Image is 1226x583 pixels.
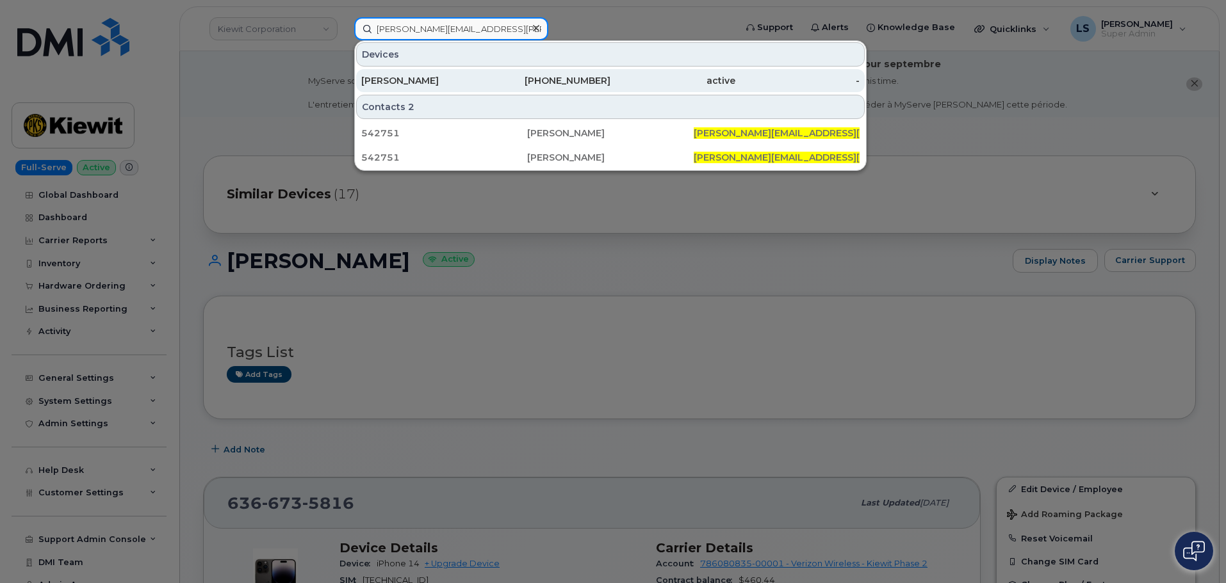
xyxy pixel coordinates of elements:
[694,152,1011,163] span: [PERSON_NAME][EMAIL_ADDRESS][PERSON_NAME][DOMAIN_NAME]
[361,151,527,164] div: 542751
[735,74,860,87] div: -
[694,127,1011,139] span: [PERSON_NAME][EMAIL_ADDRESS][PERSON_NAME][DOMAIN_NAME]
[1183,541,1205,561] img: Open chat
[361,74,486,87] div: [PERSON_NAME]
[356,146,865,169] a: 542751[PERSON_NAME][PERSON_NAME][EMAIL_ADDRESS][PERSON_NAME][DOMAIN_NAME]
[610,74,735,87] div: active
[527,151,693,164] div: [PERSON_NAME]
[356,122,865,145] a: 542751[PERSON_NAME][PERSON_NAME][EMAIL_ADDRESS][PERSON_NAME][DOMAIN_NAME]
[408,100,414,113] span: 2
[527,127,693,140] div: [PERSON_NAME]
[486,74,611,87] div: [PHONE_NUMBER]
[356,95,865,119] div: Contacts
[356,69,865,92] a: [PERSON_NAME][PHONE_NUMBER]active-
[361,127,527,140] div: 542751
[356,42,865,67] div: Devices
